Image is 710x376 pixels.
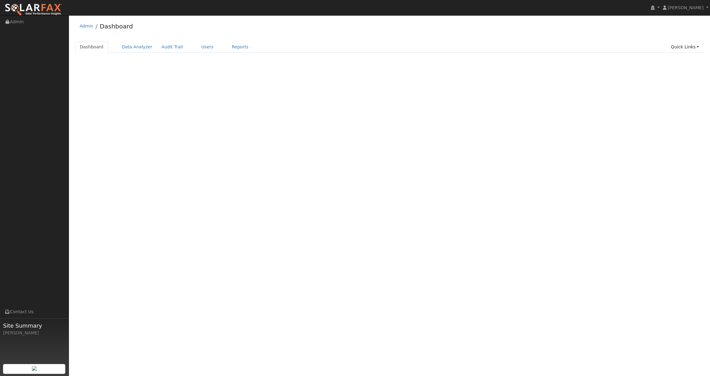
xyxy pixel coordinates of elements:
div: [PERSON_NAME] [3,330,66,336]
a: Quick Links [666,41,704,53]
span: [PERSON_NAME] [668,5,704,10]
a: Admin [80,24,93,28]
a: Dashboard [100,23,133,30]
a: Dashboard [75,41,108,53]
img: SolarFax [5,3,62,16]
a: Reports [227,41,253,53]
a: Data Analyzer [117,41,157,53]
a: Audit Trail [157,41,188,53]
img: retrieve [32,366,37,371]
span: Site Summary [3,321,66,330]
a: Users [197,41,218,53]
